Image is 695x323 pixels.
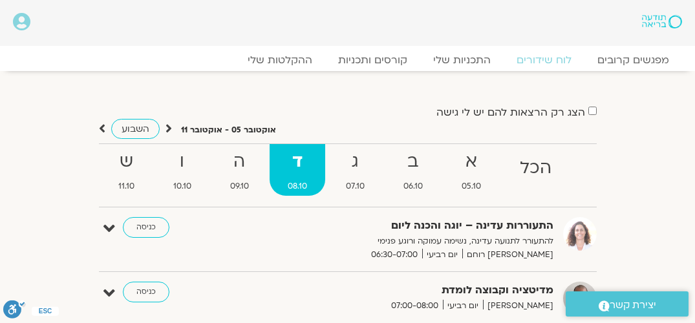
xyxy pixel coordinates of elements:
[275,282,553,299] strong: מדיטציה וקבוצה לומדת
[123,217,169,238] a: כניסה
[155,147,209,176] strong: ו
[483,299,553,313] span: [PERSON_NAME]
[325,54,420,67] a: קורסים ותכניות
[111,119,160,139] a: השבוע
[155,180,209,193] span: 10.10
[13,54,682,67] nav: Menu
[100,147,153,176] strong: ש
[328,180,383,193] span: 07.10
[444,144,499,196] a: א05.10
[584,54,682,67] a: מפגשים קרובים
[328,147,383,176] strong: ג
[422,248,462,262] span: יום רביעי
[123,282,169,302] a: כניסה
[610,297,656,314] span: יצירת קשר
[502,154,570,183] strong: הכל
[235,54,325,67] a: ההקלטות שלי
[328,144,383,196] a: ג07.10
[270,180,325,193] span: 08.10
[100,180,153,193] span: 11.10
[212,180,267,193] span: 09.10
[387,299,443,313] span: 07:00-08:00
[504,54,584,67] a: לוח שידורים
[566,291,689,317] a: יצירת קשר
[155,144,209,196] a: ו10.10
[270,147,325,176] strong: ד
[275,217,553,234] strong: התעוררות עדינה – יוגה והכנה ליום
[100,144,153,196] a: ש11.10
[444,180,499,193] span: 05.10
[212,147,267,176] strong: ה
[367,248,422,262] span: 06:30-07:00
[385,180,441,193] span: 06.10
[420,54,504,67] a: התכניות שלי
[462,248,553,262] span: [PERSON_NAME] רוחם
[443,299,483,313] span: יום רביעי
[275,234,553,248] p: להתעורר לתנועה עדינה, נשימה עמוקה ורוגע פנימי
[385,144,441,196] a: ב06.10
[436,107,585,118] label: הצג רק הרצאות להם יש לי גישה
[444,147,499,176] strong: א
[385,147,441,176] strong: ב
[502,144,570,196] a: הכל
[122,123,149,135] span: השבוע
[212,144,267,196] a: ה09.10
[181,123,276,137] p: אוקטובר 05 - אוקטובר 11
[270,144,325,196] a: ד08.10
